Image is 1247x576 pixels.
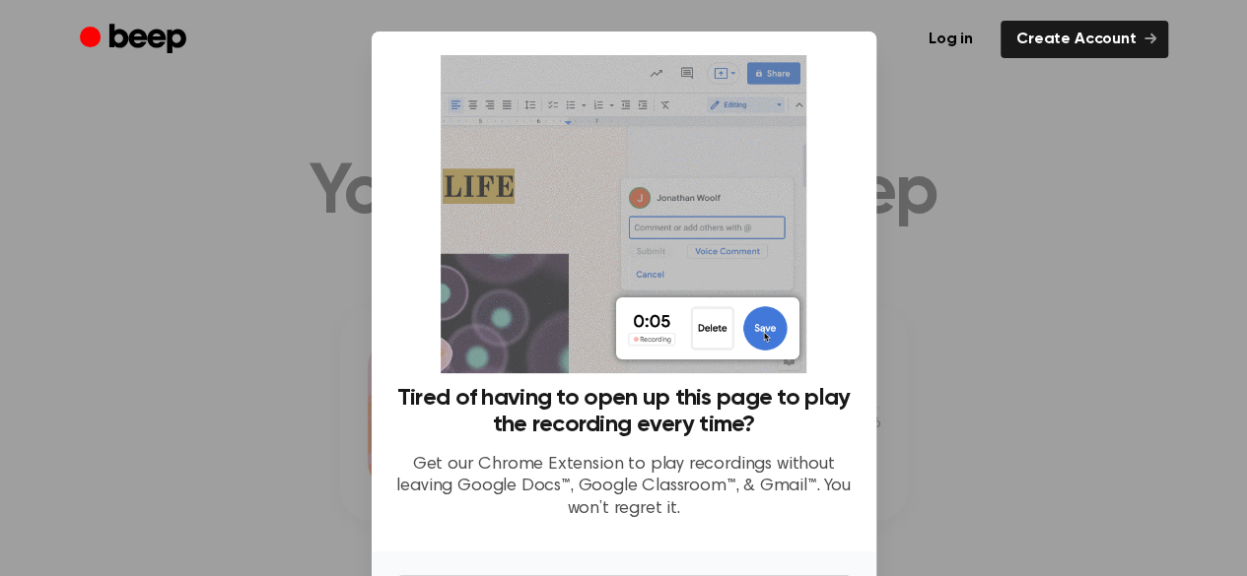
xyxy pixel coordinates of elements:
h3: Tired of having to open up this page to play the recording every time? [395,385,853,438]
p: Get our Chrome Extension to play recordings without leaving Google Docs™, Google Classroom™, & Gm... [395,454,853,521]
a: Beep [80,21,191,59]
img: Beep extension in action [441,55,806,373]
a: Create Account [1001,21,1168,58]
a: Log in [913,21,989,58]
